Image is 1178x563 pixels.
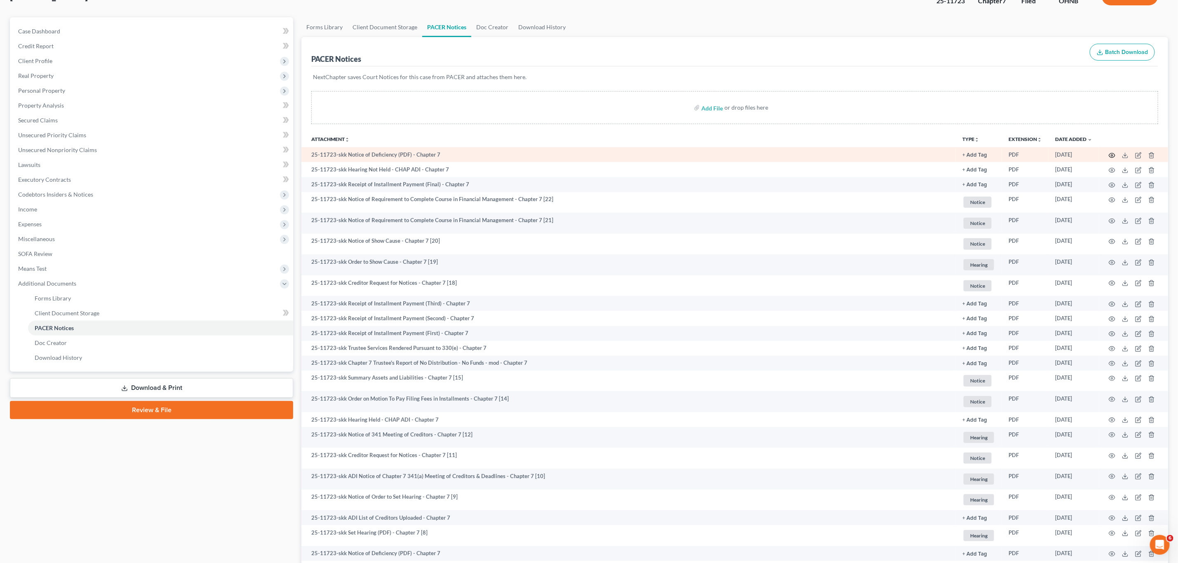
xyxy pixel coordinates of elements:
[962,493,995,507] a: Hearing
[962,529,995,542] a: Hearing
[301,412,956,427] td: 25-11723-skk Hearing Held - CHAP ADI - Chapter 7
[1002,490,1049,511] td: PDF
[1049,275,1099,296] td: [DATE]
[1037,137,1042,142] i: unfold_more
[962,329,995,337] a: + Add Tag
[964,432,994,443] span: Hearing
[18,42,54,49] span: Credit Report
[1002,296,1049,311] td: PDF
[1105,49,1148,56] span: Batch Download
[18,221,42,228] span: Expenses
[1049,546,1099,561] td: [DATE]
[301,234,956,255] td: 25-11723-skk Notice of Show Cause - Chapter 7 [20]
[1002,448,1049,469] td: PDF
[962,216,995,230] a: Notice
[962,346,987,351] button: + Add Tag
[35,324,74,331] span: PACER Notices
[1002,177,1049,192] td: PDF
[962,151,995,159] a: + Add Tag
[962,516,987,521] button: + Add Tag
[348,17,422,37] a: Client Document Storage
[962,167,987,173] button: + Add Tag
[1055,136,1092,142] a: Date Added expand_more
[962,416,995,424] a: + Add Tag
[1049,412,1099,427] td: [DATE]
[313,73,1157,81] p: NextChapter saves Court Notices for this case from PACER and attaches them here.
[1049,296,1099,311] td: [DATE]
[962,451,995,465] a: Notice
[18,280,76,287] span: Additional Documents
[1002,356,1049,371] td: PDF
[962,359,995,367] a: + Add Tag
[12,128,293,143] a: Unsecured Priority Claims
[301,546,956,561] td: 25-11723-skk Notice of Deficiency (PDF) - Chapter 7
[1002,341,1049,356] td: PDF
[962,549,995,557] a: + Add Tag
[1049,371,1099,392] td: [DATE]
[962,431,995,444] a: Hearing
[1002,162,1049,177] td: PDF
[1049,177,1099,192] td: [DATE]
[1150,535,1170,555] iframe: Intercom live chat
[962,316,987,321] button: + Add Tag
[12,246,293,261] a: SOFA Review
[964,494,994,505] span: Hearing
[35,354,82,361] span: Download History
[1002,234,1049,255] td: PDF
[12,143,293,157] a: Unsecured Nonpriority Claims
[1049,326,1099,341] td: [DATE]
[28,306,293,321] a: Client Document Storage
[724,103,768,112] div: or drop files here
[1049,192,1099,213] td: [DATE]
[1049,234,1099,255] td: [DATE]
[301,192,956,213] td: 25-11723-skk Notice of Requirement to Complete Course in Financial Management - Chapter 7 [22]
[18,102,64,109] span: Property Analysis
[10,378,293,398] a: Download & Print
[962,314,995,322] a: + Add Tag
[422,17,471,37] a: PACER Notices
[311,136,350,142] a: Attachmentunfold_more
[301,525,956,546] td: 25-11723-skk Set Hearing (PDF) - Chapter 7 [8]
[1002,275,1049,296] td: PDF
[974,137,979,142] i: unfold_more
[1049,213,1099,234] td: [DATE]
[301,490,956,511] td: 25-11723-skk Notice of Order to Set Hearing - Chapter 7 [9]
[1167,535,1173,542] span: 6
[28,321,293,335] a: PACER Notices
[1002,546,1049,561] td: PDF
[1049,162,1099,177] td: [DATE]
[18,161,40,168] span: Lawsuits
[18,265,47,272] span: Means Test
[962,395,995,408] a: Notice
[301,311,956,326] td: 25-11723-skk Receipt of Installment Payment (Second) - Chapter 7
[964,375,992,386] span: Notice
[962,137,979,142] button: TYPEunfold_more
[962,301,987,307] button: + Add Tag
[962,152,987,158] button: + Add Tag
[311,54,361,64] div: PACER Notices
[1002,525,1049,546] td: PDF
[1049,427,1099,448] td: [DATE]
[1049,254,1099,275] td: [DATE]
[962,237,995,251] a: Notice
[1002,213,1049,234] td: PDF
[345,137,350,142] i: unfold_more
[301,296,956,311] td: 25-11723-skk Receipt of Installment Payment (Third) - Chapter 7
[1049,341,1099,356] td: [DATE]
[962,514,995,522] a: + Add Tag
[1002,469,1049,490] td: PDF
[1002,371,1049,392] td: PDF
[35,295,71,302] span: Forms Library
[1049,525,1099,546] td: [DATE]
[964,259,994,270] span: Hearing
[1002,254,1049,275] td: PDF
[1049,147,1099,162] td: [DATE]
[301,448,956,469] td: 25-11723-skk Creditor Request for Notices - Chapter 7 [11]
[35,310,99,317] span: Client Document Storage
[1049,490,1099,511] td: [DATE]
[12,98,293,113] a: Property Analysis
[301,356,956,371] td: 25-11723-skk Chapter 7 Trustee's Report of No Distribution - No Funds - mod - Chapter 7
[18,28,60,35] span: Case Dashboard
[301,147,956,162] td: 25-11723-skk Notice of Deficiency (PDF) - Chapter 7
[962,195,995,209] a: Notice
